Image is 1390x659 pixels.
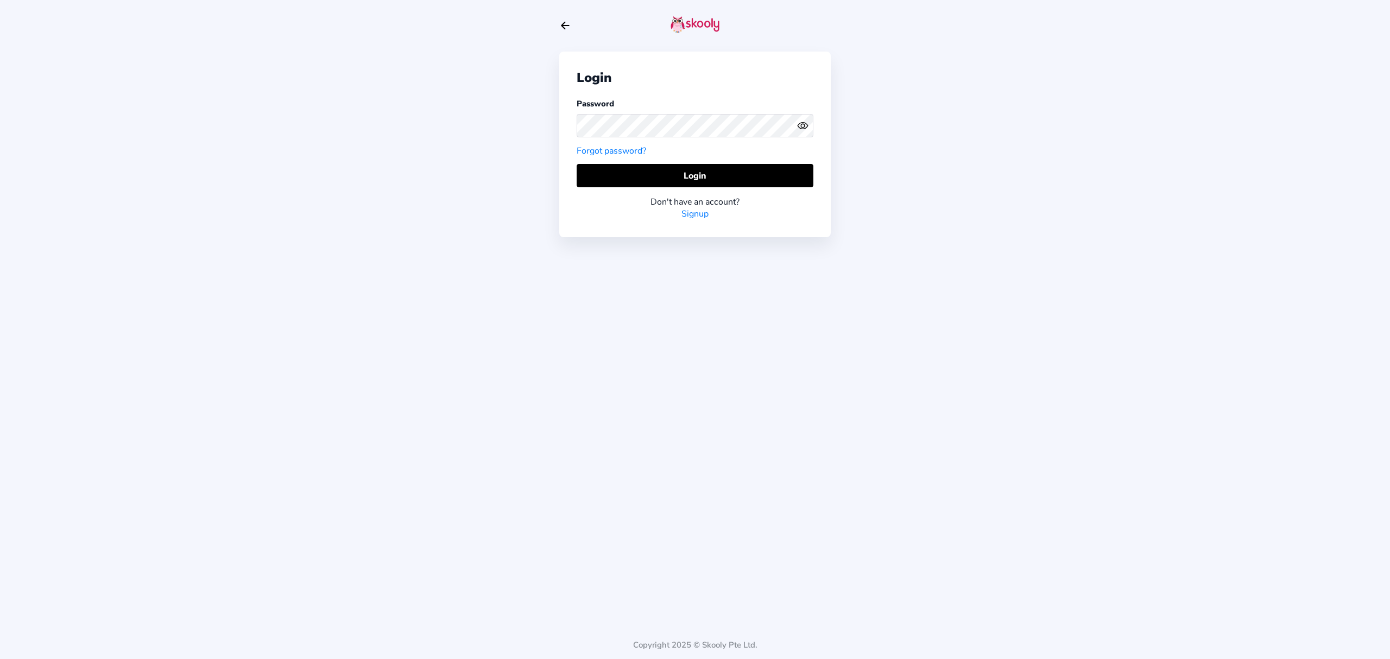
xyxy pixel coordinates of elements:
[577,98,614,109] label: Password
[577,145,646,157] a: Forgot password?
[577,164,813,187] button: Login
[797,120,808,131] ion-icon: eye outline
[671,16,719,33] img: skooly-logo.png
[797,120,813,131] button: eye outlineeye off outline
[559,20,571,31] button: arrow back outline
[681,208,709,220] a: Signup
[577,69,813,86] div: Login
[577,196,813,208] div: Don't have an account?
